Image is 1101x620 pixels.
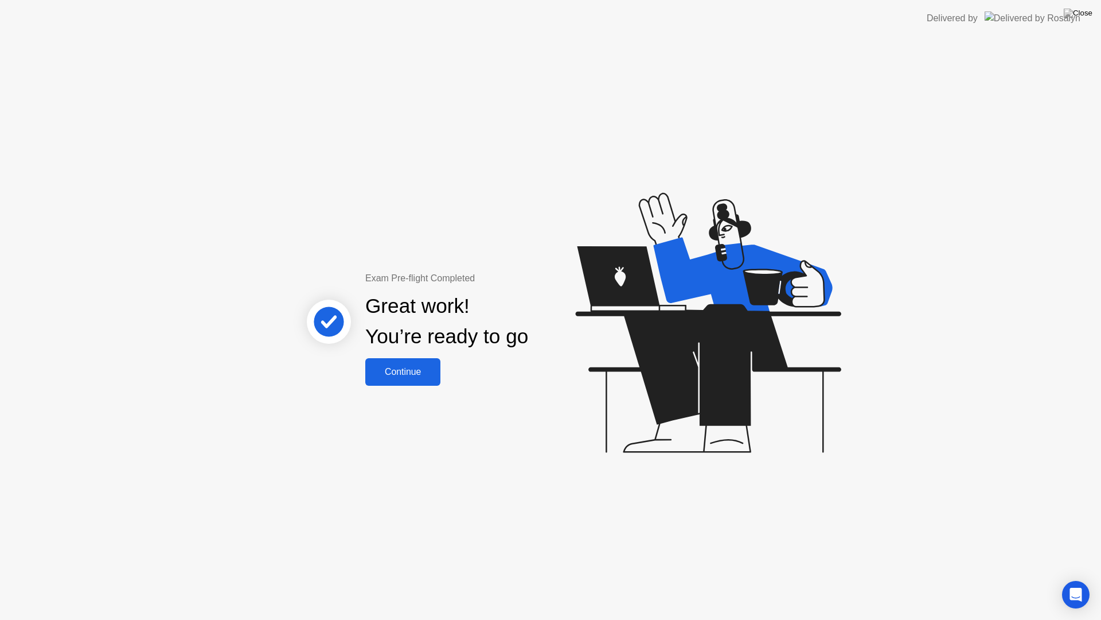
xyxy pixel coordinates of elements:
div: Great work! You’re ready to go [365,291,528,352]
div: Delivered by [927,11,978,25]
img: Delivered by Rosalyn [985,11,1080,25]
div: Open Intercom Messenger [1062,581,1090,609]
div: Continue [369,367,437,377]
button: Continue [365,358,440,386]
div: Exam Pre-flight Completed [365,272,602,285]
img: Close [1064,9,1092,18]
